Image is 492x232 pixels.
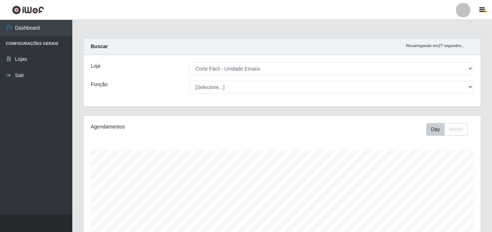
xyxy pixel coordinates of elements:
[426,123,474,136] div: Toolbar with button groups
[12,5,44,14] img: CoreUI Logo
[91,123,244,131] div: Agendamentos
[426,123,445,136] button: Day
[426,123,468,136] div: First group
[91,62,100,70] label: Loja
[91,43,108,49] strong: Buscar
[91,81,108,88] label: Função
[444,123,468,136] button: Month
[406,43,465,48] i: Recarregando em 27 segundos...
